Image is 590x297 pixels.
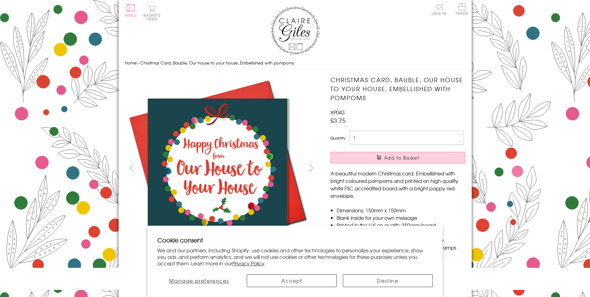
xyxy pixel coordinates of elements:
[125,161,139,175] button: prev
[330,152,465,163] button: Add to Basket
[270,6,320,55] img: Claire Giles Greetings Cards
[138,60,139,66] span: ›
[157,247,433,266] p: We and our partners, including Shopify, use cookies and other technologies to personalize your ex...
[456,3,469,15] span: Trade
[337,206,465,214] li: Dimensions: 150mm x 150mm
[330,135,345,141] label: Quantity
[146,12,160,22] span: 0 items
[304,161,318,175] button: next
[384,155,419,161] span: Add to Basket
[247,274,337,287] button: Accept
[330,75,465,102] h1: Christmas Card, Bauble, Our house to your house, Embellished with pompoms
[157,236,433,244] h2: Cookie consent
[330,170,465,199] p: A beautiful modern Christmas card. Embellished with bright coloured pompoms and printed on high q...
[318,75,504,261] img: Christmas Card, Bauble, Our house to your house, Embellished with pompoms
[143,5,160,21] button: Basket0 items
[169,277,229,284] span: Manage preferences
[232,259,264,267] a: Privacy Policy
[343,274,433,287] button: Decline
[337,221,465,229] li: Printed in the U.K on quality 350gsm board
[456,3,469,16] a: Trade
[157,274,241,287] button: Manage preferences
[125,75,310,261] img: Christmas Card, Bauble, Our house to your house, Embellished with pompoms
[125,60,137,66] a: Home
[140,60,294,66] span: Christmas Card, Bauble, Our house to your house, Embellished with pompoms
[337,214,465,221] li: Blank inside for your own message
[125,12,137,18] span: Menu
[125,57,465,69] nav: breadcrumbs
[125,4,137,17] button: Menu
[432,3,447,15] a: Log In
[330,116,346,125] span: £3.75
[330,109,345,116] span: XP043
